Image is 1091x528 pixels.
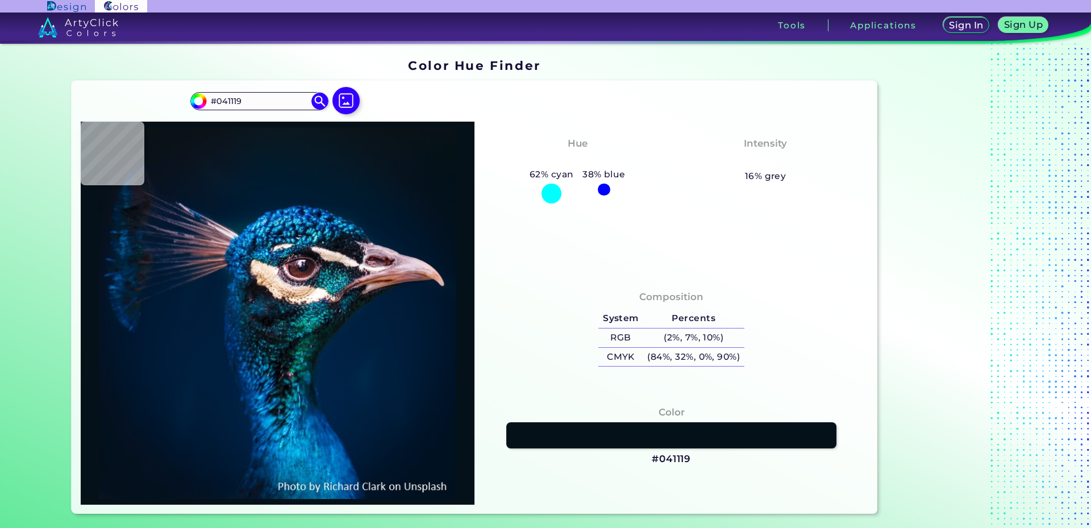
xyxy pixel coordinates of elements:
[408,57,540,74] h1: Color Hue Finder
[206,94,312,109] input: type color..
[311,93,328,110] img: icon search
[945,18,987,33] a: Sign In
[525,167,578,182] h5: 62% cyan
[540,153,614,167] h3: Bluish Cyan
[643,348,744,367] h5: (84%, 32%, 0%, 90%)
[735,153,796,167] h3: Moderate
[652,452,691,466] h3: #041119
[598,329,643,347] h5: RGB
[332,87,360,114] img: icon picture
[598,309,643,328] h5: System
[1006,20,1041,29] h5: Sign Up
[568,135,588,152] h4: Hue
[744,135,787,152] h4: Intensity
[745,169,786,184] h5: 16% grey
[951,21,982,30] h5: Sign In
[38,17,118,38] img: logo_artyclick_colors_white.svg
[1001,18,1046,33] a: Sign Up
[643,329,744,347] h5: (2%, 7%, 10%)
[659,404,685,421] h4: Color
[850,21,917,30] h3: Applications
[639,289,703,305] h4: Composition
[598,348,643,367] h5: CMYK
[578,167,630,182] h5: 38% blue
[86,127,469,499] img: img_pavlin.jpg
[47,1,85,12] img: ArtyClick Design logo
[643,309,744,328] h5: Percents
[778,21,806,30] h3: Tools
